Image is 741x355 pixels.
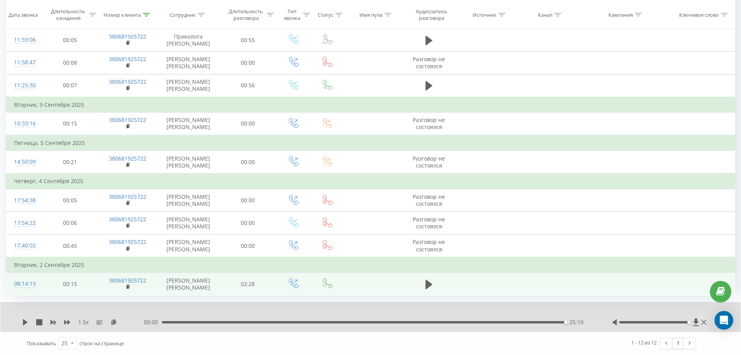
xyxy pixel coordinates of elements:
[42,151,98,174] td: 00:21
[157,74,220,97] td: [PERSON_NAME] [PERSON_NAME]
[49,8,88,21] div: Длительность ожидания
[227,8,265,21] div: Длительность разговора
[103,11,141,18] div: Номер клиента
[220,112,276,135] td: 00:00
[538,11,552,18] div: Канал
[220,189,276,212] td: 00:00
[157,235,220,258] td: [PERSON_NAME] [PERSON_NAME]
[14,154,34,170] div: 14:50:09
[109,155,146,162] a: 380681925722
[42,212,98,234] td: 00:06
[473,11,496,18] div: Источник
[220,29,276,51] td: 00:55
[359,11,382,18] div: Имя пула
[109,215,146,223] a: 380681925722
[220,273,276,295] td: 02:28
[569,318,583,326] span: 25:10
[413,215,445,230] span: Разговор не состоялся
[78,318,89,326] span: 1.5 x
[220,151,276,174] td: 00:00
[157,51,220,74] td: [PERSON_NAME] [PERSON_NAME]
[157,151,220,174] td: [PERSON_NAME] [PERSON_NAME]
[283,8,301,21] div: Тип звонка
[157,29,220,51] td: Приколота [PERSON_NAME]
[715,311,733,330] div: Open Intercom Messenger
[109,277,146,284] a: 380681925722
[109,78,146,85] a: 380681925722
[318,11,333,18] div: Статус
[61,339,68,347] div: 25
[14,215,34,231] div: 17:54:22
[14,238,34,253] div: 17:40:02
[220,212,276,234] td: 00:00
[14,276,34,291] div: 08:14:13
[413,193,445,207] span: Разговор не состоялся
[14,32,34,48] div: 11:59:06
[170,11,196,18] div: Сотрудник
[14,193,34,208] div: 17:54:38
[42,112,98,135] td: 00:15
[109,33,146,40] a: 380681925722
[109,238,146,245] a: 380681925722
[157,212,220,234] td: [PERSON_NAME] [PERSON_NAME]
[220,235,276,258] td: 00:00
[14,55,34,70] div: 11:58:47
[14,116,34,131] div: 10:33:16
[42,189,98,212] td: 00:05
[157,112,220,135] td: [PERSON_NAME] [PERSON_NAME]
[42,29,98,51] td: 00:05
[109,193,146,200] a: 380681925722
[6,173,735,189] td: Четверг, 4 Сентября 2025
[679,11,719,18] div: Ключевое слово
[9,11,38,18] div: Дата звонка
[14,78,34,93] div: 11:25:30
[109,116,146,124] a: 380681925722
[42,273,98,295] td: 00:15
[409,8,454,21] div: Аудиозапись разговора
[6,135,735,151] td: Пятница, 5 Сентября 2025
[413,238,445,253] span: Разговор не состоялся
[157,273,220,295] td: [PERSON_NAME] [PERSON_NAME]
[157,189,220,212] td: [PERSON_NAME] [PERSON_NAME]
[42,51,98,74] td: 00:08
[220,51,276,74] td: 00:00
[42,74,98,97] td: 00:07
[687,321,690,324] div: Accessibility label
[413,55,445,70] span: Разговор не состоялся
[6,257,735,273] td: Вторник, 2 Сентября 2025
[413,155,445,169] span: Разговор не состоялся
[608,11,633,18] div: Кампания
[631,339,657,346] div: 1 - 12 из 12
[6,97,735,113] td: Вторник, 9 Сентября 2025
[27,340,56,347] span: Показывать
[42,235,98,258] td: 00:45
[79,340,124,347] span: строк на странице
[672,338,684,349] a: 1
[109,55,146,63] a: 380681925722
[564,321,567,324] div: Accessibility label
[413,116,445,131] span: Разговор не состоялся
[144,318,162,326] span: 00:00
[220,74,276,97] td: 00:56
